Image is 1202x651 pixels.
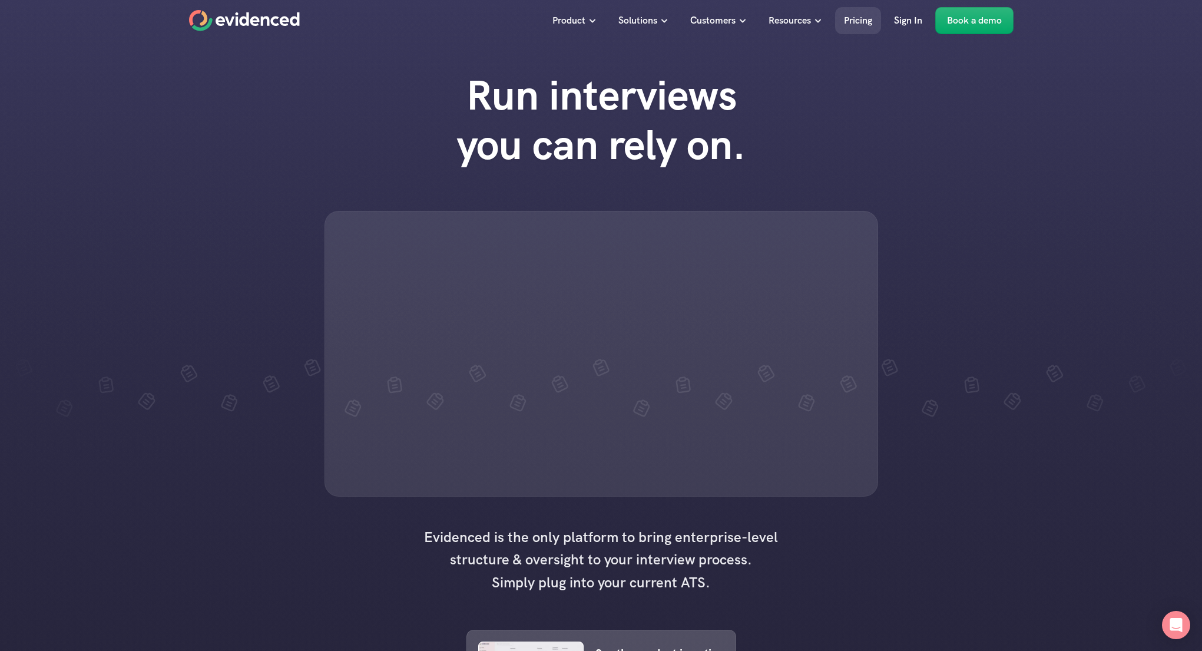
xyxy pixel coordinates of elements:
[935,7,1014,34] a: Book a demo
[947,13,1002,28] p: Book a demo
[433,71,769,170] h1: Run interviews you can rely on.
[894,13,922,28] p: Sign In
[618,13,657,28] p: Solutions
[844,13,872,28] p: Pricing
[552,13,585,28] p: Product
[419,526,784,594] h4: Evidenced is the only platform to bring enterprise-level structure & oversight to your interview ...
[1162,611,1190,639] div: Open Intercom Messenger
[885,7,931,34] a: Sign In
[835,7,881,34] a: Pricing
[189,10,300,31] a: Home
[690,13,736,28] p: Customers
[769,13,811,28] p: Resources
